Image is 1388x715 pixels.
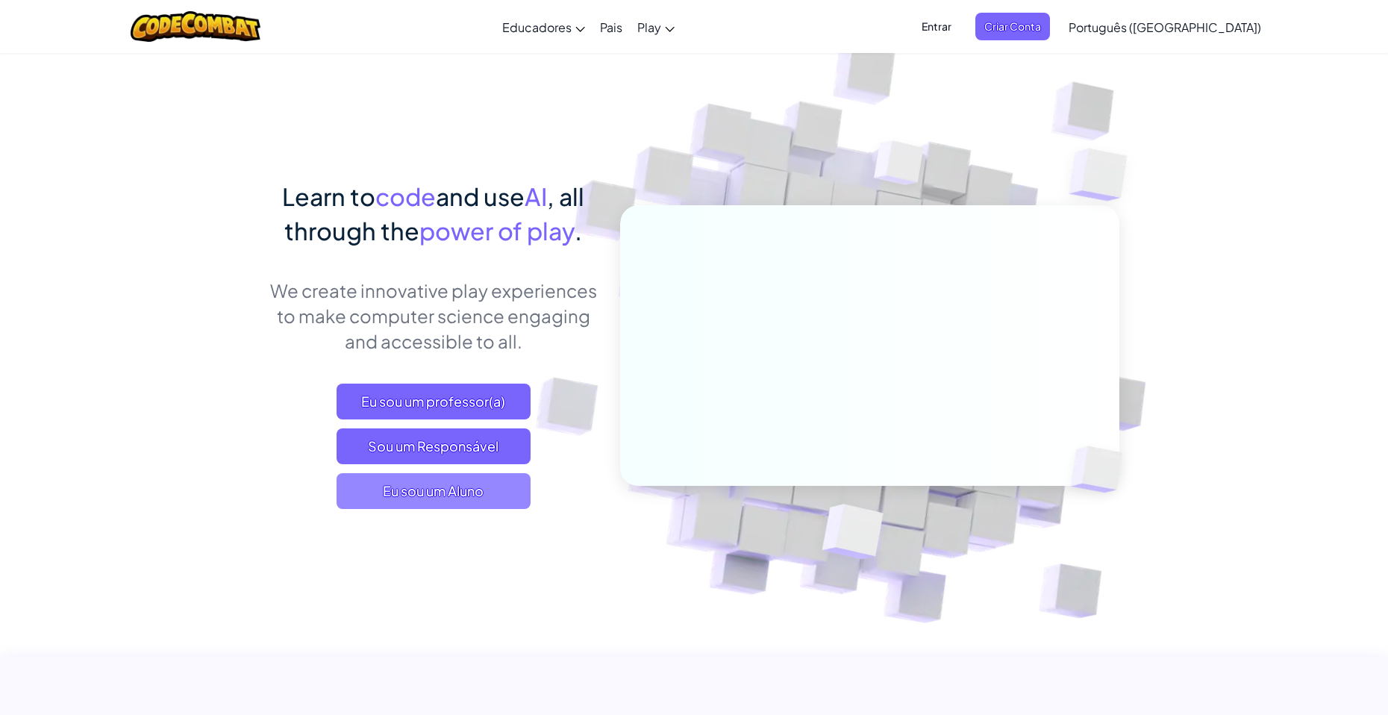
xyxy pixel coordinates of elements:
[282,181,375,211] span: Learn to
[269,278,598,354] p: We create innovative play experiences to make computer science engaging and accessible to all.
[525,181,547,211] span: AI
[419,216,575,246] span: power of play
[436,181,525,211] span: and use
[1061,7,1269,47] a: Português ([GEOGRAPHIC_DATA])
[593,7,630,47] a: Pais
[975,13,1050,40] button: Criar Conta
[846,111,954,222] img: Overlap cubes
[575,216,582,246] span: .
[913,13,960,40] button: Entrar
[131,11,261,42] img: CodeCombat logo
[337,384,531,419] a: Eu sou um professor(a)
[630,7,682,47] a: Play
[637,19,661,35] span: Play
[337,428,531,464] a: Sou um Responsável
[786,472,919,596] img: Overlap cubes
[1046,415,1158,524] img: Overlap cubes
[502,19,572,35] span: Educadores
[337,473,531,509] button: Eu sou um Aluno
[1040,112,1169,238] img: Overlap cubes
[495,7,593,47] a: Educadores
[1069,19,1261,35] span: Português ([GEOGRAPHIC_DATA])
[375,181,436,211] span: code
